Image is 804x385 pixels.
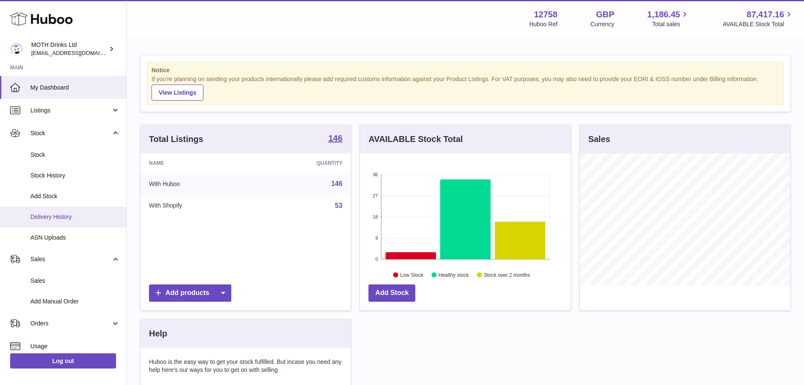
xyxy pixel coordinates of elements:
[368,284,415,302] a: Add Stock
[30,106,111,115] span: Listings
[373,193,378,198] text: 27
[30,213,120,221] span: Delivery History
[30,319,111,328] span: Orders
[534,9,558,20] strong: 12758
[30,151,120,159] span: Stock
[373,214,378,219] text: 18
[152,66,779,74] strong: Notice
[152,85,203,101] a: View Listings
[652,20,690,28] span: Total sales
[30,84,120,92] span: My Dashboard
[331,180,343,187] a: 146
[30,277,120,285] span: Sales
[10,43,23,55] img: orders@mothdrinks.com
[141,153,254,173] th: Name
[149,328,167,339] h3: Help
[439,272,469,278] text: Healthy stock
[376,235,378,240] text: 9
[141,173,254,195] td: With Huboo
[10,353,116,369] a: Log out
[747,9,784,20] span: 87,417.16
[149,134,203,145] h3: Total Listings
[328,134,342,142] strong: 146
[368,134,463,145] h3: AVAILABLE Stock Total
[590,20,615,28] div: Currency
[588,134,610,145] h3: Sales
[30,172,120,180] span: Stock History
[335,202,343,209] a: 53
[484,272,530,278] text: Stock over 2 months
[31,49,124,56] span: [EMAIL_ADDRESS][DOMAIN_NAME]
[31,41,107,57] div: MOTH Drinks Ltd
[529,20,558,28] div: Huboo Ref
[723,20,794,28] span: AVAILABLE Stock Total
[376,257,378,262] text: 0
[30,129,111,137] span: Stock
[149,284,231,302] a: Add products
[373,172,378,177] text: 36
[723,9,794,28] a: 87,417.16 AVAILABLE Stock Total
[647,9,680,20] span: 1,186.45
[152,75,779,101] div: If you're planning on sending your products internationally please add required customs informati...
[596,9,614,20] strong: GBP
[141,195,254,217] td: With Shopify
[30,255,111,263] span: Sales
[149,358,342,374] p: Huboo is the easy way to get your stock fulfilled. But incase you need any help here's our ways f...
[400,272,424,278] text: Low Stock
[30,342,120,350] span: Usage
[30,234,120,242] span: ASN Uploads
[30,298,120,306] span: Add Manual Order
[647,9,690,28] a: 1,186.45 Total sales
[30,192,120,200] span: Add Stock
[328,134,342,144] a: 146
[254,153,351,173] th: Quantity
